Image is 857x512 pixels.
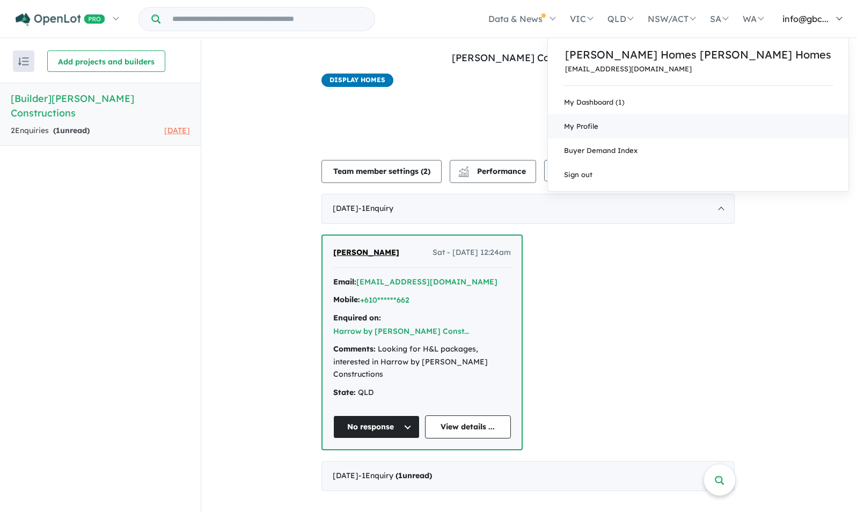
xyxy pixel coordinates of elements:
[16,13,105,26] img: Openlot PRO Logo White
[164,126,190,135] span: [DATE]
[433,246,511,259] span: Sat - [DATE] 12:24am
[425,415,511,438] a: View details ...
[544,160,631,181] button: CSV download
[398,471,402,480] span: 1
[358,471,432,480] span: - 1 Enquir y
[11,125,90,137] div: 2 Enquir ies
[548,90,848,114] a: My Dashboard (1)
[333,326,469,337] button: Harrow by [PERSON_NAME] Const...
[333,313,381,323] strong: Enquired on:
[564,122,598,130] span: My Profile
[356,276,497,288] button: [EMAIL_ADDRESS][DOMAIN_NAME]
[333,386,511,399] div: QLD
[460,166,526,176] span: Performance
[458,170,469,177] img: bar-chart.svg
[452,52,602,64] a: [PERSON_NAME] Constructions
[333,343,511,381] div: Looking for H&L packages, interested in Harrow by [PERSON_NAME] Constructions
[333,246,399,259] a: [PERSON_NAME]
[333,344,376,354] strong: Comments:
[163,8,372,31] input: Try estate name, suburb, builder or developer
[321,194,735,224] div: [DATE]
[321,461,735,491] div: [DATE]
[333,387,356,397] strong: State:
[53,126,90,135] strong: ( unread)
[333,326,469,336] a: Harrow by [PERSON_NAME] Const...
[548,163,848,187] a: Sign out
[333,277,356,287] strong: Email:
[565,47,831,63] a: [PERSON_NAME] Homes [PERSON_NAME] Homes
[47,50,165,72] button: Add projects and builders
[548,114,848,138] a: My Profile
[321,74,393,87] span: Display Homes
[565,65,831,73] a: [EMAIL_ADDRESS][DOMAIN_NAME]
[395,471,432,480] strong: ( unread)
[11,91,190,120] h5: [Builder] [PERSON_NAME] Constructions
[450,160,536,183] button: Performance
[459,166,468,172] img: line-chart.svg
[56,126,60,135] span: 1
[782,13,829,24] span: info@gbc...
[548,138,848,163] a: Buyer Demand Index
[18,57,29,65] img: sort.svg
[321,160,442,183] button: Team member settings (2)
[333,295,360,304] strong: Mobile:
[333,415,420,438] button: No response
[358,203,393,213] span: - 1 Enquir y
[333,247,399,257] span: [PERSON_NAME]
[423,166,428,176] span: 2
